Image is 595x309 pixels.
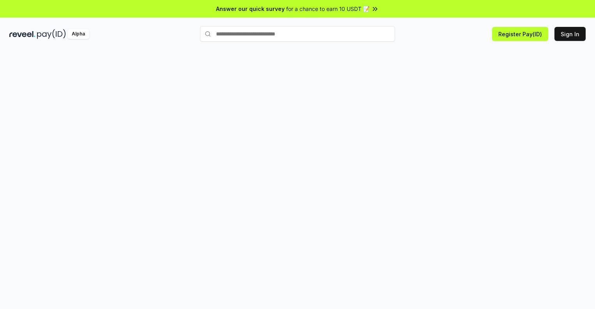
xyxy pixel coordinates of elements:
[37,29,66,39] img: pay_id
[554,27,586,41] button: Sign In
[286,5,370,13] span: for a chance to earn 10 USDT 📝
[492,27,548,41] button: Register Pay(ID)
[216,5,285,13] span: Answer our quick survey
[9,29,35,39] img: reveel_dark
[67,29,89,39] div: Alpha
